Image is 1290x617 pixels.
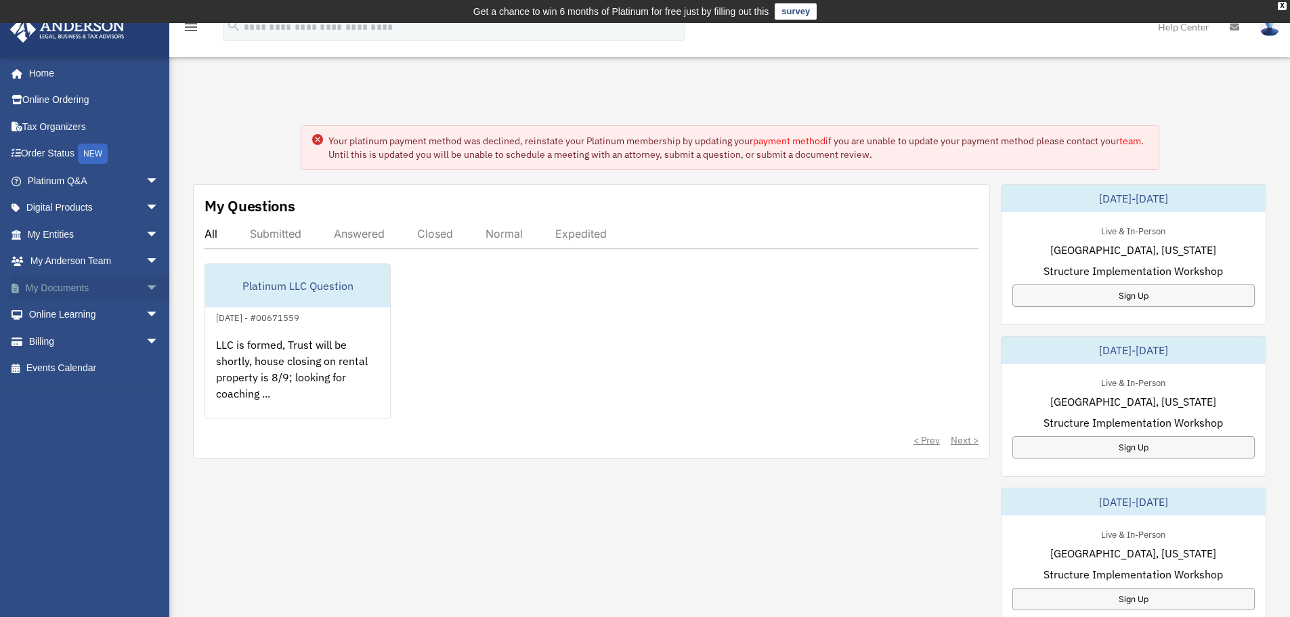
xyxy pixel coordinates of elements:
[555,227,607,240] div: Expedited
[146,248,173,276] span: arrow_drop_down
[328,134,1148,161] div: Your platinum payment method was declined, reinstate your Platinum membership by updating your if...
[146,167,173,195] span: arrow_drop_down
[146,301,173,329] span: arrow_drop_down
[753,135,825,147] a: payment method
[183,19,199,35] i: menu
[1044,263,1223,279] span: Structure Implementation Workshop
[1050,242,1216,258] span: [GEOGRAPHIC_DATA], [US_STATE]
[1090,526,1176,540] div: Live & In-Person
[486,227,523,240] div: Normal
[1050,393,1216,410] span: [GEOGRAPHIC_DATA], [US_STATE]
[146,194,173,222] span: arrow_drop_down
[1260,17,1280,37] img: User Pic
[1090,375,1176,389] div: Live & In-Person
[9,87,179,114] a: Online Ordering
[9,355,179,382] a: Events Calendar
[1090,223,1176,237] div: Live & In-Person
[146,328,173,356] span: arrow_drop_down
[1002,185,1266,212] div: [DATE]-[DATE]
[205,196,295,216] div: My Questions
[9,221,179,248] a: My Entitiesarrow_drop_down
[9,167,179,194] a: Platinum Q&Aarrow_drop_down
[1012,588,1255,610] a: Sign Up
[1119,135,1141,147] a: team
[205,326,390,431] div: LLC is formed, Trust will be shortly, house closing on rental property is 8/9; looking for coachi...
[205,310,310,324] div: [DATE] - #00671559
[9,274,179,301] a: My Documentsarrow_drop_down
[78,144,108,164] div: NEW
[1278,2,1287,10] div: close
[775,3,817,20] a: survey
[1012,436,1255,459] a: Sign Up
[183,24,199,35] a: menu
[250,227,301,240] div: Submitted
[9,248,179,275] a: My Anderson Teamarrow_drop_down
[1012,284,1255,307] a: Sign Up
[9,60,173,87] a: Home
[9,113,179,140] a: Tax Organizers
[473,3,769,20] div: Get a chance to win 6 months of Platinum for free just by filling out this
[1044,566,1223,582] span: Structure Implementation Workshop
[146,274,173,302] span: arrow_drop_down
[417,227,453,240] div: Closed
[205,264,390,307] div: Platinum LLC Question
[1050,545,1216,561] span: [GEOGRAPHIC_DATA], [US_STATE]
[6,16,129,43] img: Anderson Advisors Platinum Portal
[9,328,179,355] a: Billingarrow_drop_down
[226,18,241,33] i: search
[334,227,385,240] div: Answered
[9,301,179,328] a: Online Learningarrow_drop_down
[1002,337,1266,364] div: [DATE]-[DATE]
[1002,488,1266,515] div: [DATE]-[DATE]
[205,227,217,240] div: All
[205,263,391,419] a: Platinum LLC Question[DATE] - #00671559LLC is formed, Trust will be shortly, house closing on ren...
[1044,414,1223,431] span: Structure Implementation Workshop
[146,221,173,249] span: arrow_drop_down
[9,194,179,221] a: Digital Productsarrow_drop_down
[9,140,179,168] a: Order StatusNEW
